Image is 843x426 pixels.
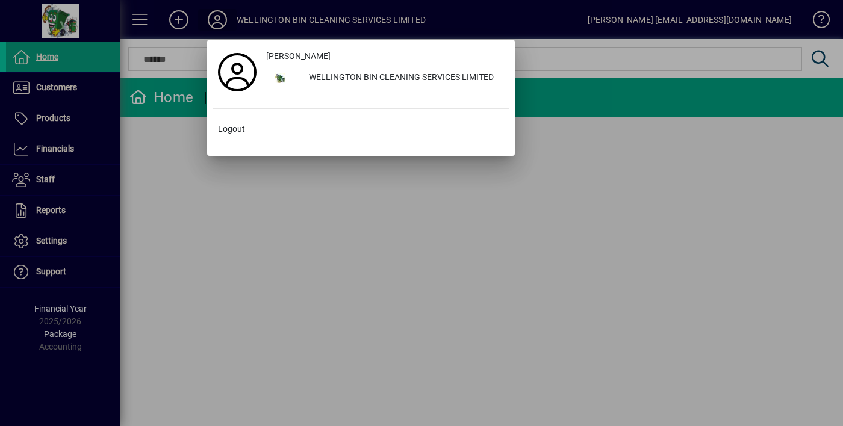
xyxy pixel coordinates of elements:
[261,67,509,89] button: WELLINGTON BIN CLEANING SERVICES LIMITED
[213,119,509,140] button: Logout
[213,61,261,83] a: Profile
[266,50,331,63] span: [PERSON_NAME]
[218,123,245,135] span: Logout
[299,67,509,89] div: WELLINGTON BIN CLEANING SERVICES LIMITED
[261,46,509,67] a: [PERSON_NAME]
